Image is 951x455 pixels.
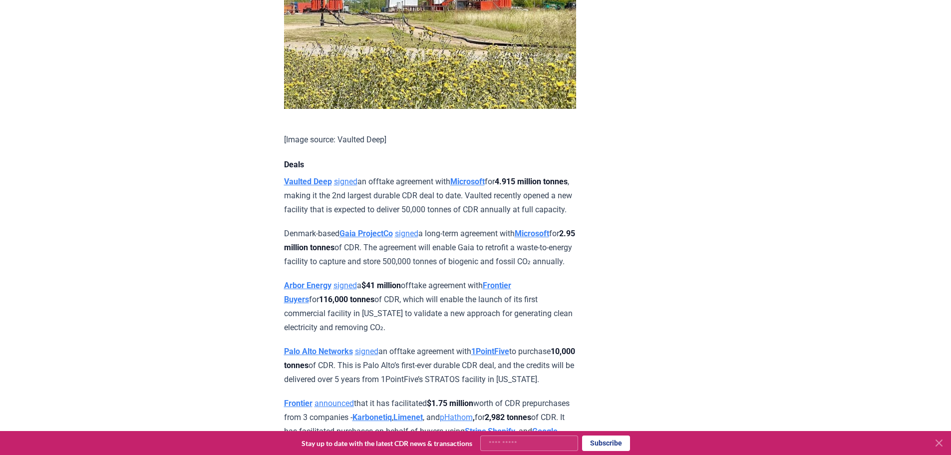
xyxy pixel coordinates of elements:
[284,397,576,439] p: that it has facilitated worth of CDR prepurchases from 3 companies - , , and for of CDR. It has f...
[284,347,575,370] strong: 10,000 tonnes
[532,427,558,436] a: Google
[440,413,473,422] a: pHathom
[319,295,374,304] strong: 116,000 tonnes
[393,413,423,422] a: Limenet
[284,133,576,147] p: [Image source: Vaulted Deep]
[352,413,392,422] a: Karbonetiq
[488,427,515,436] a: Shopify
[427,399,473,408] strong: $1.75 million
[284,229,575,252] strong: 2.95 million tonnes
[284,160,304,169] strong: Deals
[465,427,486,436] a: Stripe
[355,347,378,356] a: signed
[284,347,353,356] a: Palo Alto Networks
[334,177,357,186] a: signed
[395,229,418,238] a: signed
[284,281,511,304] a: Frontier Buyers
[284,345,576,387] p: an offtake agreement with to purchase of CDR. This is Palo Alto’s first-ever durable CDR deal, an...
[515,229,549,238] a: Microsoft
[471,347,509,356] a: 1PointFive
[284,279,576,335] p: a offtake agreement with for of CDR, which will enable the launch of its first commercial facilit...
[284,399,313,408] a: Frontier
[284,281,331,290] a: Arbor Energy
[284,175,576,217] p: an offtake agreement with for , making it the 2nd largest durable CDR deal to date. Vaulted recen...
[450,177,485,186] a: Microsoft
[485,413,531,422] strong: 2,982 tonnes
[284,177,332,186] a: Vaulted Deep
[495,177,568,186] strong: 4.915 million tonnes
[361,281,401,290] strong: $41 million
[315,399,354,408] a: announced
[333,281,357,290] a: signed
[339,229,393,238] a: Gaia ProjectCo
[284,227,576,269] p: Denmark-based a long-term agreement with for of CDR. The agreement will enable Gaia to retrofit a...
[440,413,475,422] strong: ,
